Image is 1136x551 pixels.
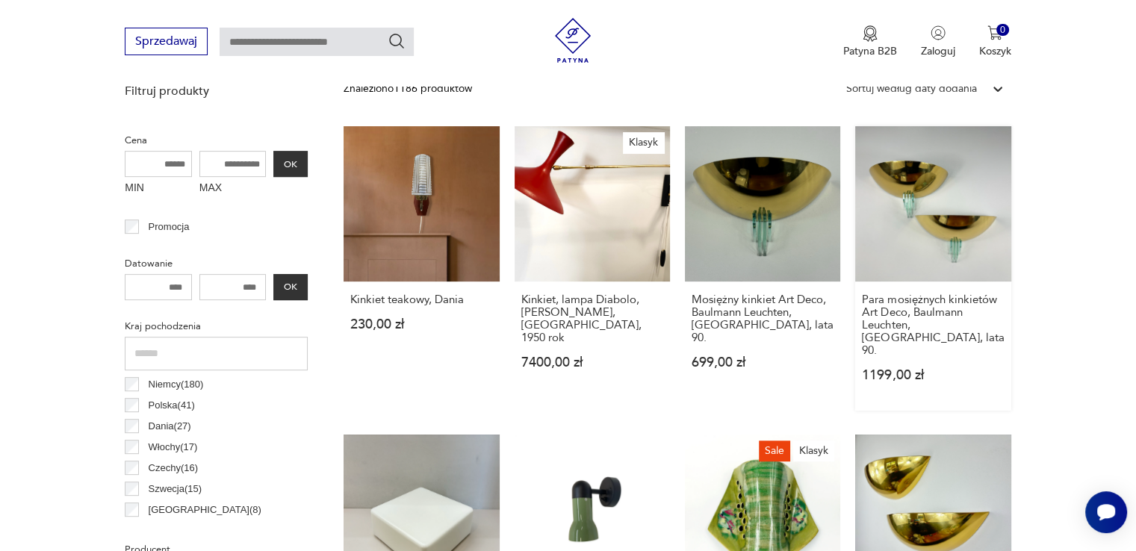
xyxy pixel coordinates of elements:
[149,481,202,497] p: Szwecja ( 15 )
[843,25,897,58] button: Patyna B2B
[996,24,1009,37] div: 0
[921,25,955,58] button: Zaloguj
[125,177,192,201] label: MIN
[350,318,492,331] p: 230,00 zł
[979,25,1011,58] button: 0Koszyk
[515,126,670,411] a: KlasykKinkiet, lampa Diabolo, Gebrüder Cosack, Niemcy, 1950 rokKinkiet, lampa Diabolo, [PERSON_NA...
[125,132,308,149] p: Cena
[273,151,308,177] button: OK
[199,177,267,201] label: MAX
[550,18,595,63] img: Patyna - sklep z meblami i dekoracjami vintage
[125,255,308,272] p: Datowanie
[685,126,840,411] a: Mosiężny kinkiet Art Deco, Baulmann Leuchten, Niemcy, lata 90.Mosiężny kinkiet Art Deco, Baulmann...
[344,126,499,411] a: Kinkiet teakowy, DaniaKinkiet teakowy, Dania230,00 zł
[979,44,1011,58] p: Koszyk
[388,32,406,50] button: Szukaj
[843,44,897,58] p: Patyna B2B
[149,397,195,414] p: Polska ( 41 )
[1085,491,1127,533] iframe: Smartsupp widget button
[521,293,663,344] h3: Kinkiet, lampa Diabolo, [PERSON_NAME], [GEOGRAPHIC_DATA], 1950 rok
[149,523,261,539] p: [GEOGRAPHIC_DATA] ( 6 )
[855,126,1011,411] a: Para mosiężnych kinkietów Art Deco, Baulmann Leuchten, Niemcy, lata 90.Para mosiężnych kinkietów ...
[843,25,897,58] a: Ikona medaluPatyna B2B
[125,83,308,99] p: Filtruj produkty
[863,25,878,42] img: Ikona medalu
[987,25,1002,40] img: Ikona koszyka
[931,25,946,40] img: Ikonka użytkownika
[921,44,955,58] p: Zaloguj
[692,293,834,344] h3: Mosiężny kinkiet Art Deco, Baulmann Leuchten, [GEOGRAPHIC_DATA], lata 90.
[350,293,492,306] h3: Kinkiet teakowy, Dania
[846,81,977,97] div: Sortuj według daty dodania
[149,439,198,455] p: Włochy ( 17 )
[344,81,472,97] div: Znaleziono 1186 produktów
[149,418,191,435] p: Dania ( 27 )
[862,293,1004,357] h3: Para mosiężnych kinkietów Art Deco, Baulmann Leuchten, [GEOGRAPHIC_DATA], lata 90.
[149,376,204,393] p: Niemcy ( 180 )
[149,502,261,518] p: [GEOGRAPHIC_DATA] ( 8 )
[521,356,663,369] p: 7400,00 zł
[692,356,834,369] p: 699,00 zł
[273,274,308,300] button: OK
[125,318,308,334] p: Kraj pochodzenia
[862,369,1004,382] p: 1199,00 zł
[125,37,208,48] a: Sprzedawaj
[149,219,190,235] p: Promocja
[125,28,208,55] button: Sprzedawaj
[149,460,199,476] p: Czechy ( 16 )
